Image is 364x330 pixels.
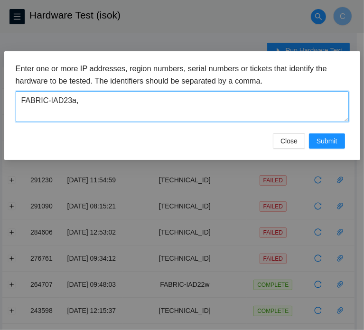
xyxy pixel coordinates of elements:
button: Submit [309,133,345,149]
textarea: FABRIC-IAD23a, [16,91,349,122]
span: Submit [317,136,337,146]
button: Close [273,133,305,149]
h3: Enter one or more IP addresses, region numbers, serial numbers or tickets that identify the hardw... [16,63,349,87]
span: Close [280,136,298,146]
